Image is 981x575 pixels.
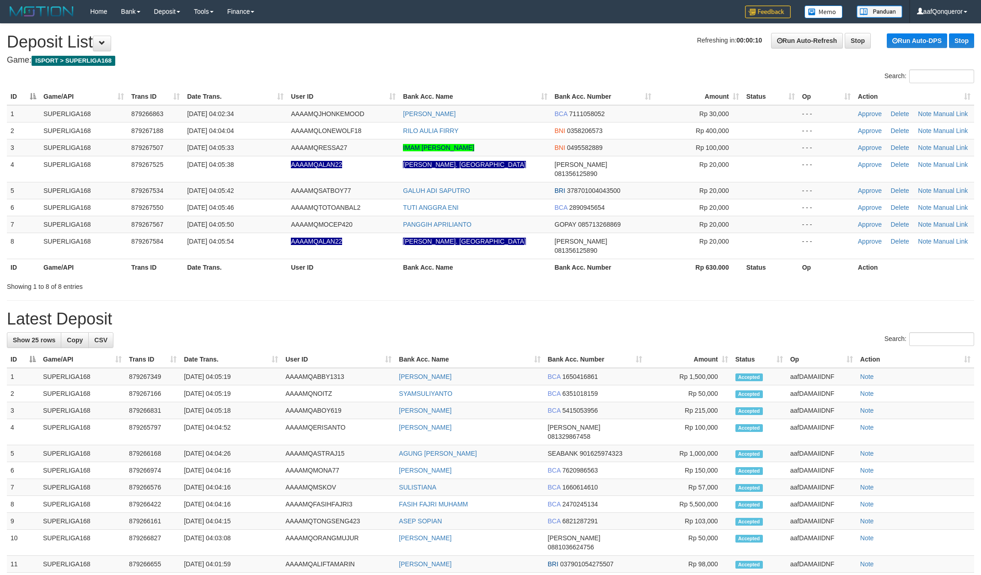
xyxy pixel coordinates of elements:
[7,5,76,18] img: MOTION_logo.png
[183,259,287,276] th: Date Trans.
[403,204,458,211] a: TUTI ANGGRA ENI
[918,144,932,151] a: Note
[187,187,234,194] span: [DATE] 04:05:42
[933,221,968,228] a: Manual Link
[548,407,561,414] span: BCA
[567,187,621,194] span: Copy 378701004043500 to clipboard
[860,373,874,380] a: Note
[699,187,729,194] span: Rp 20,000
[125,351,180,368] th: Trans ID: activate to sort column ascending
[860,484,874,491] a: Note
[40,216,128,233] td: SUPERLIGA168
[799,156,854,182] td: - - -
[7,479,39,496] td: 7
[7,259,40,276] th: ID
[933,127,968,134] a: Manual Link
[743,88,799,105] th: Status: activate to sort column ascending
[7,368,39,385] td: 1
[291,127,361,134] span: AAAAMQLONEWOLF18
[39,368,125,385] td: SUPERLIGA168
[40,156,128,182] td: SUPERLIGA168
[399,424,451,431] a: [PERSON_NAME]
[7,462,39,479] td: 6
[735,484,763,492] span: Accepted
[646,513,732,530] td: Rp 103,000
[799,216,854,233] td: - - -
[187,238,234,245] span: [DATE] 04:05:54
[735,518,763,526] span: Accepted
[7,182,40,199] td: 5
[282,496,395,513] td: AAAAMQFASIHFAJRI3
[548,450,578,457] span: SEABANK
[399,484,436,491] a: SULISTIANA
[125,479,180,496] td: 879266576
[909,69,974,83] input: Search:
[569,110,605,117] span: Copy 7111058052 to clipboard
[858,221,882,228] a: Approve
[39,419,125,445] td: SUPERLIGA168
[860,517,874,525] a: Note
[7,556,39,573] td: 11
[854,88,974,105] th: Action: activate to sort column ascending
[918,221,932,228] a: Note
[291,221,353,228] span: AAAAMQMOCEP420
[548,433,590,440] span: Copy 081329867458 to clipboard
[857,351,974,368] th: Action: activate to sort column ascending
[131,144,163,151] span: 879267507
[180,402,282,419] td: [DATE] 04:05:18
[39,556,125,573] td: SUPERLIGA168
[562,390,598,397] span: Copy 6351018159 to clipboard
[40,182,128,199] td: SUPERLIGA168
[548,424,600,431] span: [PERSON_NAME]
[187,161,234,168] span: [DATE] 04:05:38
[745,5,791,18] img: Feedback.jpg
[555,221,576,228] span: GOPAY
[7,332,61,348] a: Show 25 rows
[787,351,857,368] th: Op: activate to sort column ascending
[799,122,854,139] td: - - -
[787,530,857,556] td: aafDAMAIIDNF
[282,385,395,402] td: AAAAMQNOITZ
[282,462,395,479] td: AAAAMQMONA77
[291,204,360,211] span: AAAAMQTOTOANBAL2
[799,139,854,156] td: - - -
[399,500,468,508] a: FASIH FAJRI MUHAMM
[403,144,474,151] a: IMAM [PERSON_NAME]
[799,88,854,105] th: Op: activate to sort column ascending
[7,156,40,182] td: 4
[890,144,909,151] a: Delete
[7,33,974,51] h1: Deposit List
[885,332,974,346] label: Search:
[39,385,125,402] td: SUPERLIGA168
[860,500,874,508] a: Note
[787,419,857,445] td: aafDAMAIIDNF
[555,110,568,117] span: BCA
[282,479,395,496] td: AAAAMQMSKOV
[735,390,763,398] span: Accepted
[187,204,234,211] span: [DATE] 04:05:46
[787,445,857,462] td: aafDAMAIIDNF
[890,204,909,211] a: Delete
[787,462,857,479] td: aafDAMAIIDNF
[403,221,472,228] a: PANGGIH APRILIANTO
[890,221,909,228] a: Delete
[548,484,561,491] span: BCA
[854,259,974,276] th: Action
[646,385,732,402] td: Rp 50,000
[403,238,526,245] a: [PERSON_NAME]. [GEOGRAPHIC_DATA]
[180,419,282,445] td: [DATE] 04:04:52
[7,419,39,445] td: 4
[61,332,89,348] a: Copy
[282,513,395,530] td: AAAAMQTONGSENG423
[125,530,180,556] td: 879266827
[787,368,857,385] td: aafDAMAIIDNF
[646,368,732,385] td: Rp 1,500,000
[39,530,125,556] td: SUPERLIGA168
[40,139,128,156] td: SUPERLIGA168
[399,390,452,397] a: SYAMSULIYANTO
[125,445,180,462] td: 879266168
[39,479,125,496] td: SUPERLIGA168
[128,259,183,276] th: Trans ID
[735,373,763,381] span: Accepted
[180,496,282,513] td: [DATE] 04:04:16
